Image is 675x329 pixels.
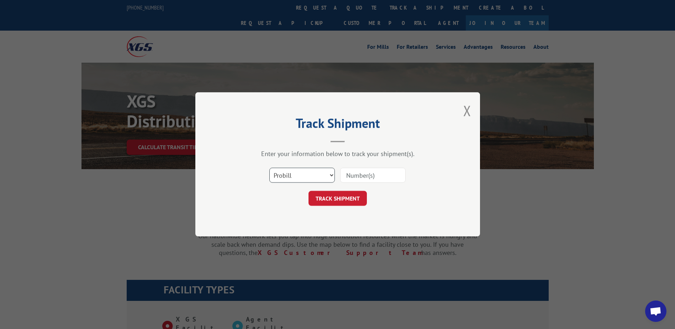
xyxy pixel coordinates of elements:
[340,168,406,183] input: Number(s)
[231,150,444,158] div: Enter your information below to track your shipment(s).
[645,301,666,322] a: Open chat
[309,191,367,206] button: TRACK SHIPMENT
[231,118,444,132] h2: Track Shipment
[463,101,471,120] button: Close modal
